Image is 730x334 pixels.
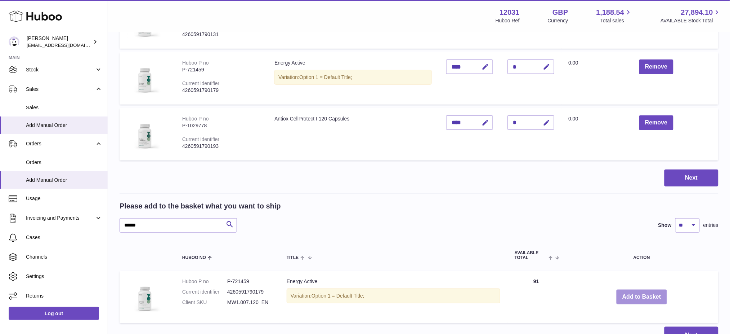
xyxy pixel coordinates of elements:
th: Action [565,243,718,267]
div: Variation: [287,289,500,303]
strong: GBP [552,8,568,17]
dt: Current identifier [182,289,227,295]
div: Huboo Ref [496,17,520,24]
span: Channels [26,254,102,260]
img: internalAdmin-12031@internal.huboo.com [9,36,19,47]
span: Invoicing and Payments [26,215,95,221]
a: 27,894.10 AVAILABLE Stock Total [660,8,721,24]
span: 1,188.54 [596,8,624,17]
span: entries [703,222,718,229]
span: Usage [26,195,102,202]
dd: MW1.007.120_EN [227,299,272,306]
span: [EMAIL_ADDRESS][DOMAIN_NAME] [27,42,106,48]
td: 91 [507,271,565,323]
span: AVAILABLE Total [515,251,547,260]
a: Log out [9,307,99,320]
strong: 12031 [500,8,520,17]
a: 1,188.54 Total sales [596,8,633,24]
span: Sales [26,104,102,111]
span: 27,894.10 [681,8,713,17]
dt: Huboo P no [182,278,227,285]
span: Orders [26,159,102,166]
button: Add to Basket [617,290,667,304]
span: Returns [26,293,102,299]
span: Stock [26,66,95,73]
span: Total sales [600,17,632,24]
span: AVAILABLE Stock Total [660,17,721,24]
div: Currency [548,17,568,24]
div: [PERSON_NAME] [27,35,91,49]
h2: Please add to the basket what you want to ship [120,201,281,211]
td: Energy Active [279,271,507,323]
span: Orders [26,140,95,147]
dt: Client SKU [182,299,227,306]
span: Cases [26,234,102,241]
span: Huboo no [182,255,206,260]
span: Title [287,255,299,260]
img: Energy Active [127,278,163,314]
dd: 4260591790179 [227,289,272,295]
span: Option 1 = Default Title; [312,293,364,299]
span: Add Manual Order [26,122,102,129]
span: Sales [26,86,95,93]
span: Settings [26,273,102,280]
dd: P-721459 [227,278,272,285]
label: Show [658,222,672,229]
span: Add Manual Order [26,177,102,184]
